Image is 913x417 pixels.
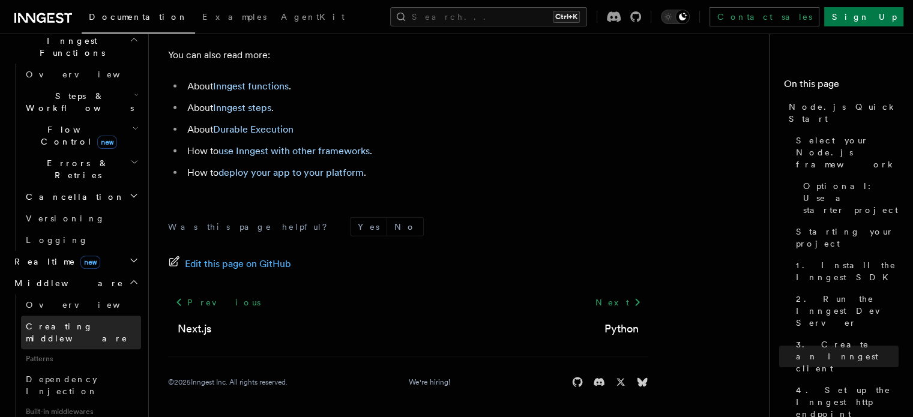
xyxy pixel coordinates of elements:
[185,256,291,272] span: Edit this page on GitHub
[195,4,274,32] a: Examples
[26,300,149,310] span: Overview
[796,259,899,283] span: 1. Install the Inngest SDK
[10,30,141,64] button: Inngest Functions
[168,292,267,313] a: Previous
[218,167,364,178] a: deploy your app to your platform
[789,101,899,125] span: Node.js Quick Start
[10,35,130,59] span: Inngest Functions
[21,152,141,186] button: Errors & Retries
[202,12,267,22] span: Examples
[784,96,899,130] a: Node.js Quick Start
[796,134,899,170] span: Select your Node.js framework
[168,256,291,272] a: Edit this page on GitHub
[213,80,289,92] a: Inngest functions
[10,256,100,268] span: Realtime
[796,226,899,250] span: Starting your project
[791,221,899,254] a: Starting your project
[10,64,141,251] div: Inngest Functions
[21,124,132,148] span: Flow Control
[796,293,899,329] span: 2. Run the Inngest Dev Server
[10,277,124,289] span: Middleware
[824,7,903,26] a: Sign Up
[21,368,141,402] a: Dependency Injection
[604,320,639,337] a: Python
[168,377,288,387] div: © 2025 Inngest Inc. All rights reserved.
[26,214,105,223] span: Versioning
[26,322,128,343] span: Creating middleware
[168,221,336,233] p: Was this page helpful?
[21,119,141,152] button: Flow Controlnew
[791,130,899,175] a: Select your Node.js framework
[21,90,134,114] span: Steps & Workflows
[390,7,587,26] button: Search...Ctrl+K
[409,377,450,387] a: We're hiring!
[97,136,117,149] span: new
[168,47,648,64] p: You can also read more:
[213,102,271,113] a: Inngest steps
[82,4,195,34] a: Documentation
[213,124,294,135] a: Durable Execution
[281,12,345,22] span: AgentKit
[274,4,352,32] a: AgentKit
[798,175,899,221] a: Optional: Use a starter project
[21,186,141,208] button: Cancellation
[796,338,899,374] span: 3. Create an Inngest client
[351,218,387,236] button: Yes
[26,374,98,396] span: Dependency Injection
[26,70,149,79] span: Overview
[21,208,141,229] a: Versioning
[89,12,188,22] span: Documentation
[21,157,130,181] span: Errors & Retries
[184,164,648,181] li: How to .
[791,288,899,334] a: 2. Run the Inngest Dev Server
[10,272,141,294] button: Middleware
[80,256,100,269] span: new
[21,229,141,251] a: Logging
[184,121,648,138] li: About
[21,64,141,85] a: Overview
[791,334,899,379] a: 3. Create an Inngest client
[784,77,899,96] h4: On this page
[184,143,648,160] li: How to .
[184,78,648,95] li: About .
[178,320,211,337] a: Next.js
[21,191,125,203] span: Cancellation
[791,254,899,288] a: 1. Install the Inngest SDK
[184,100,648,116] li: About .
[21,349,141,368] span: Patterns
[10,251,141,272] button: Realtimenew
[21,316,141,349] a: Creating middleware
[588,292,648,313] a: Next
[387,218,423,236] button: No
[21,85,141,119] button: Steps & Workflows
[710,7,819,26] a: Contact sales
[803,180,899,216] span: Optional: Use a starter project
[218,145,370,157] a: use Inngest with other frameworks
[26,235,88,245] span: Logging
[553,11,580,23] kbd: Ctrl+K
[661,10,690,24] button: Toggle dark mode
[21,294,141,316] a: Overview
